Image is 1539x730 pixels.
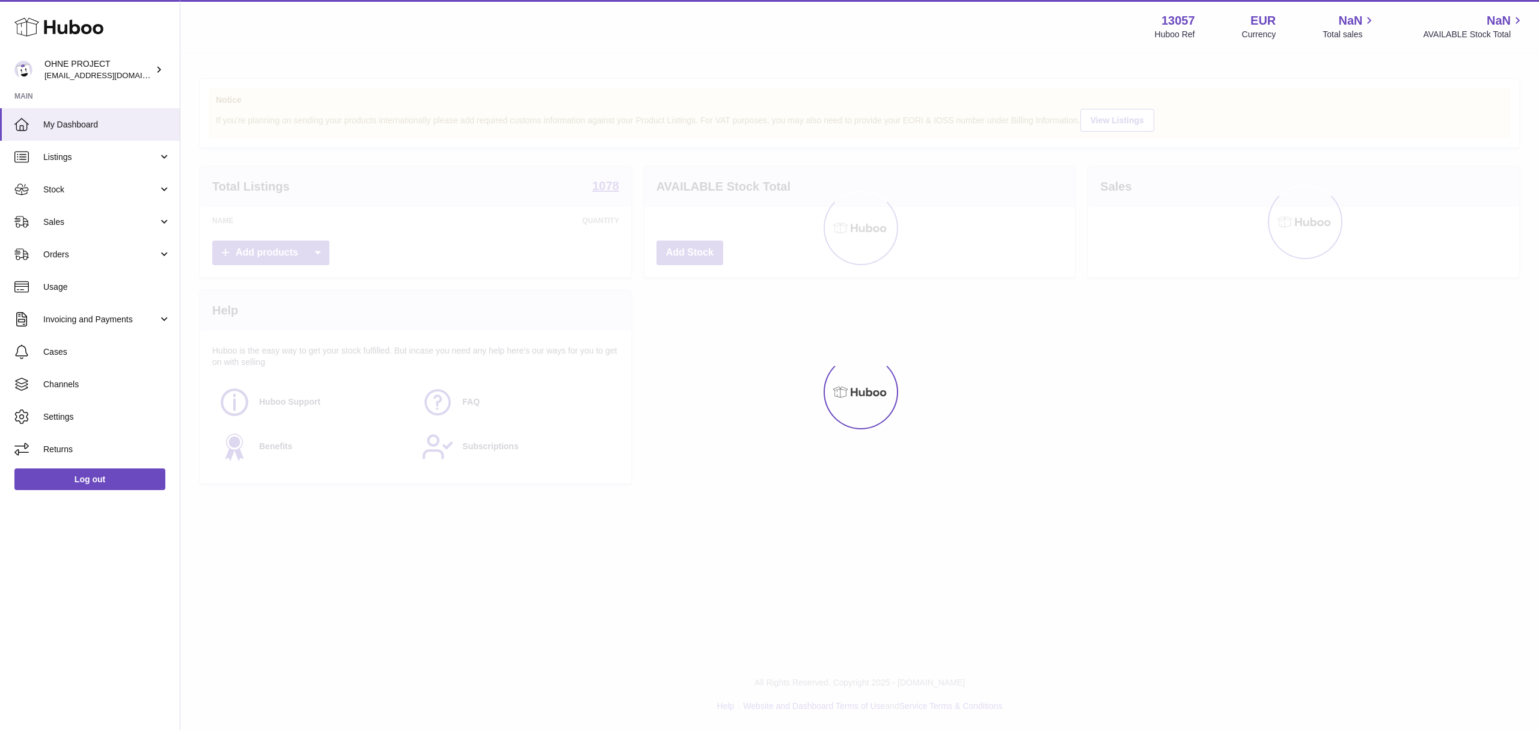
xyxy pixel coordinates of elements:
span: Settings [43,411,171,423]
span: NaN [1487,13,1511,29]
span: NaN [1338,13,1362,29]
span: Invoicing and Payments [43,314,158,325]
a: NaN Total sales [1323,13,1376,40]
span: Orders [43,249,158,260]
div: Huboo Ref [1155,29,1195,40]
span: AVAILABLE Stock Total [1423,29,1525,40]
a: NaN AVAILABLE Stock Total [1423,13,1525,40]
span: Total sales [1323,29,1376,40]
div: Currency [1242,29,1276,40]
span: Channels [43,379,171,390]
span: My Dashboard [43,119,171,130]
span: Listings [43,152,158,163]
span: Stock [43,184,158,195]
span: Returns [43,444,171,455]
span: Sales [43,216,158,228]
img: internalAdmin-13057@internal.huboo.com [14,61,32,79]
div: OHNE PROJECT [44,58,153,81]
span: [EMAIL_ADDRESS][DOMAIN_NAME] [44,70,177,80]
span: Usage [43,281,171,293]
strong: 13057 [1161,13,1195,29]
strong: EUR [1250,13,1276,29]
a: Log out [14,468,165,490]
span: Cases [43,346,171,358]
